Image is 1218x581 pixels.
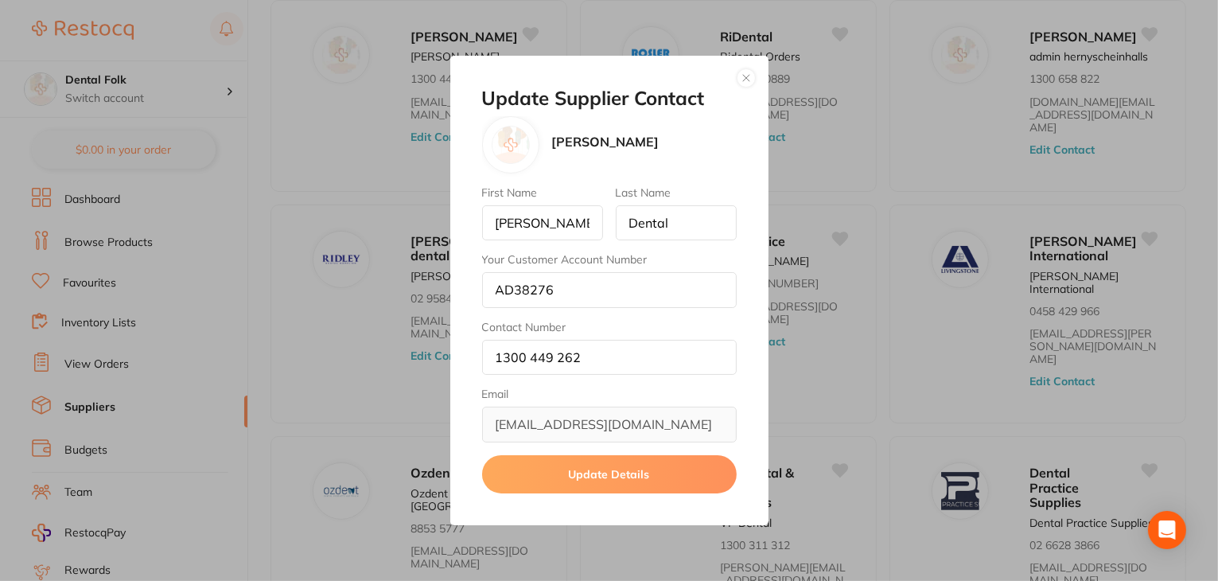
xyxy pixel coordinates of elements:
[482,321,737,333] label: Contact Number
[1148,511,1186,549] div: Open Intercom Messenger
[482,186,603,199] label: First Name
[552,135,660,149] p: [PERSON_NAME]
[482,88,737,110] h2: Update Supplier Contact
[482,388,737,400] label: Email
[616,186,737,199] label: Last Name
[492,126,530,164] img: Adam Dental
[482,253,737,266] label: Your Customer Account Number
[482,455,737,493] button: Update Details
